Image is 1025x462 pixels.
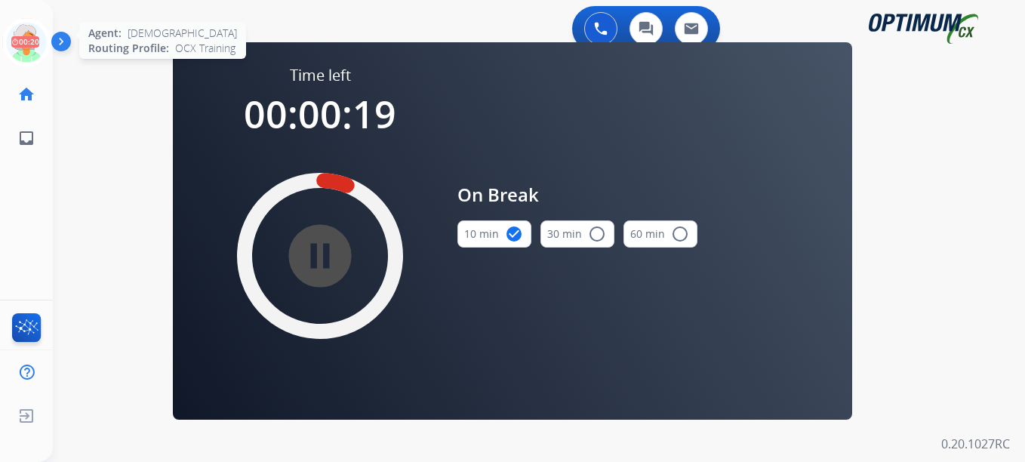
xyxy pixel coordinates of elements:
mat-icon: inbox [17,129,35,147]
span: [DEMOGRAPHIC_DATA] [128,26,237,41]
span: On Break [457,181,697,208]
button: 10 min [457,220,531,248]
button: 60 min [623,220,697,248]
mat-icon: pause_circle_filled [311,247,329,265]
mat-icon: home [17,85,35,103]
span: OCX Training [175,41,235,56]
mat-icon: radio_button_unchecked [671,225,689,243]
mat-icon: radio_button_unchecked [588,225,606,243]
button: 30 min [540,220,614,248]
p: 0.20.1027RC [941,435,1010,453]
span: Time left [290,65,351,86]
mat-icon: check_circle [505,225,523,243]
span: 00:00:19 [244,88,396,140]
span: Agent: [88,26,122,41]
span: Routing Profile: [88,41,169,56]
